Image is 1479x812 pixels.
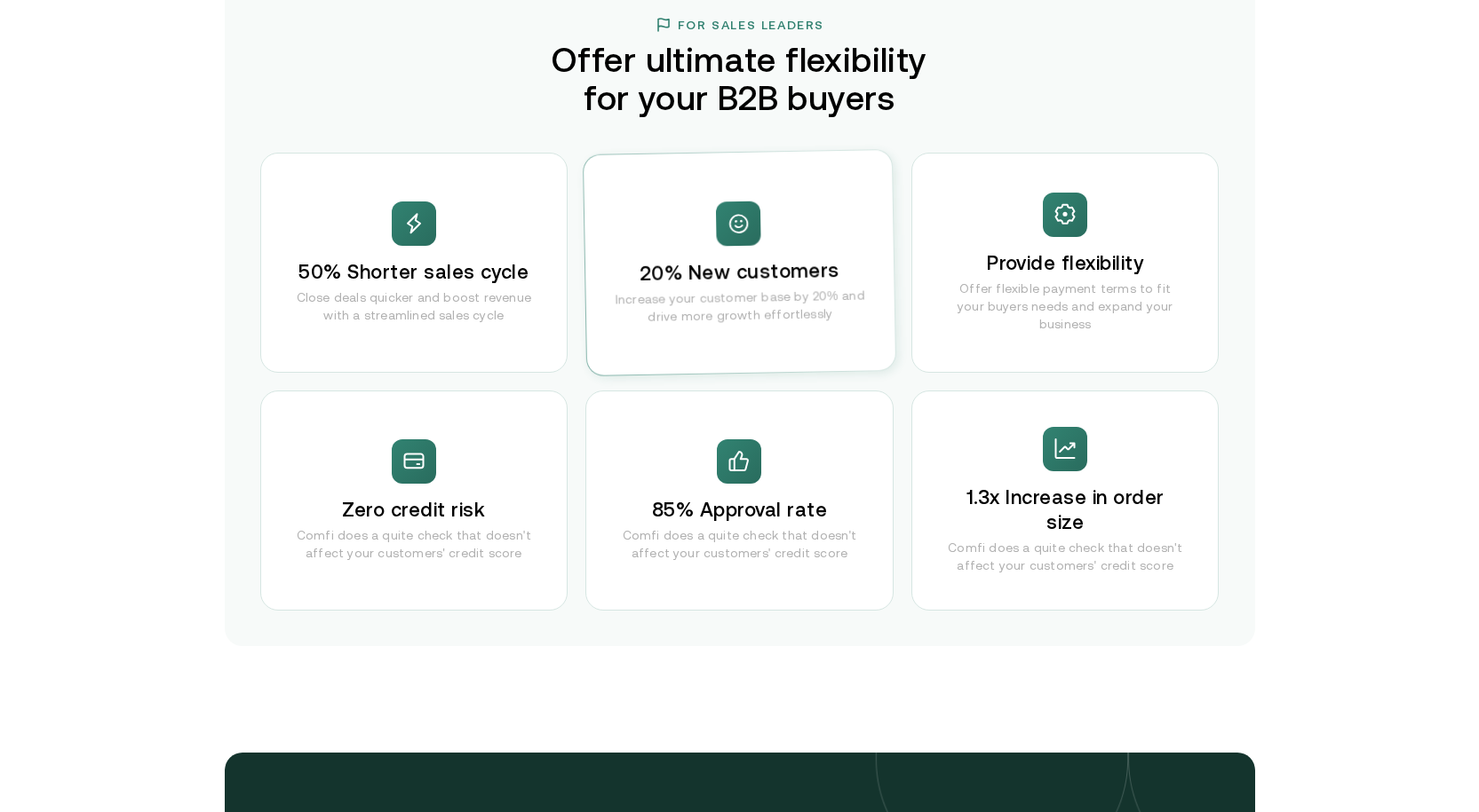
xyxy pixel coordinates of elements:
div: v 4.0.25 [50,28,87,43]
h2: Offer ultimate flexibility for your B2B buyers [531,41,949,117]
p: Comfi does a quite check that doesn't affect your customers' credit score [948,539,1183,574]
h3: 20% New customers [640,258,840,287]
img: spark [726,211,751,236]
p: Comfi does a quite check that doesn't affect your customers' credit score [622,526,857,562]
img: spark [402,210,426,236]
img: tab_domain_overview_orange.svg [48,103,62,117]
h3: Provide flexibility [987,251,1143,276]
p: Offer flexible payment terms to fit your buyers needs and expand your business [948,280,1183,333]
img: spark [1053,201,1077,227]
img: flag [655,16,672,34]
p: Comfi does a quite check that doesn't affect your customers' credit score [297,526,532,562]
h3: For Sales Leaders [678,18,824,32]
h3: 1.3x Increase in order size [948,485,1183,535]
div: Keywords by Traffic [196,105,299,116]
p: Increase your customer base by 20% and drive more growth effortlessly [604,286,877,326]
img: website_grey.svg [28,46,43,60]
img: spark [402,448,426,474]
h3: 85% Approval rate [652,498,827,523]
p: Close deals quicker and boost revenue with a streamlined sales cycle [297,288,532,324]
div: Domain: [URL] [46,46,126,60]
img: spark [727,448,751,474]
img: logo_orange.svg [28,28,43,43]
img: tab_keywords_by_traffic_grey.svg [177,103,191,117]
h3: 50% Shorter sales cycle [298,260,529,285]
div: Domain Overview [68,105,159,116]
img: spark [1053,436,1077,461]
h3: Zero credit risk [342,498,485,523]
